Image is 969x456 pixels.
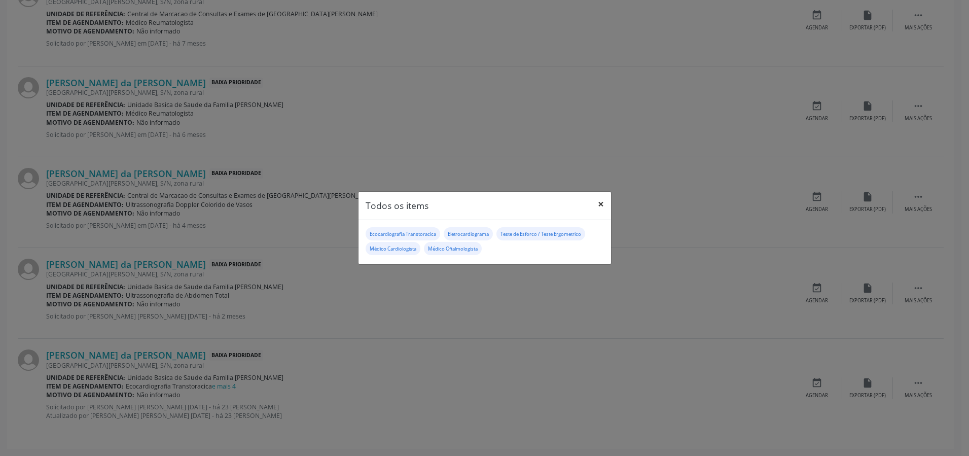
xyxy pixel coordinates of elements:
button: Close [591,192,611,217]
small: Teste de Esforco / Teste Ergometrico [500,231,581,237]
small: Ecocardiografia Transtoracica [370,231,436,237]
h5: Todos os items [366,199,428,212]
small: Médico Cardiologista [370,245,416,252]
small: Eletrocardiograma [448,231,489,237]
small: Médico Oftalmologista [428,245,478,252]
